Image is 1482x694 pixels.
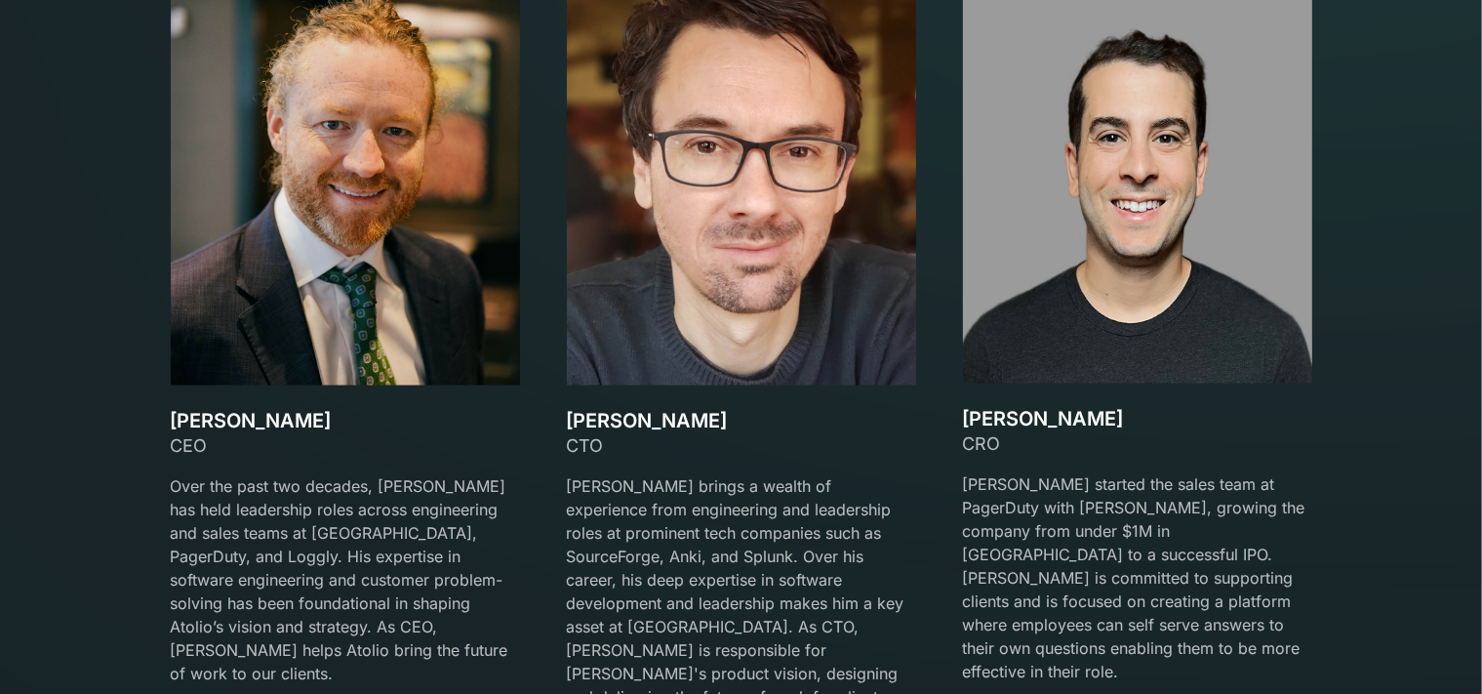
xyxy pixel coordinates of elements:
p: Over the past two decades, [PERSON_NAME] has held leadership roles across engineering and sales t... [171,474,520,685]
div: CRO [963,430,1312,457]
h3: [PERSON_NAME] [963,407,1312,430]
h3: [PERSON_NAME] [567,409,916,432]
div: CEO [171,432,520,459]
div: CTO [567,432,916,459]
iframe: Chat Widget [1384,600,1482,694]
h3: [PERSON_NAME] [171,409,520,432]
p: [PERSON_NAME] started the sales team at PagerDuty with [PERSON_NAME], growing the company from un... [963,472,1312,683]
